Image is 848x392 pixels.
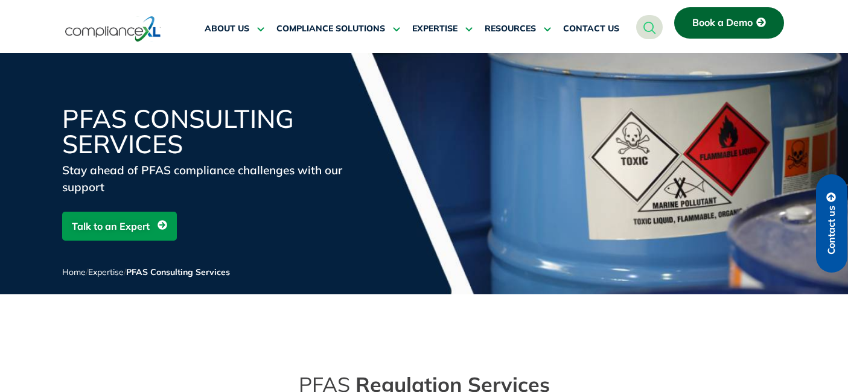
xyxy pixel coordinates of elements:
[276,24,385,34] span: COMPLIANCE SOLUTIONS
[62,106,352,157] h1: PFAS Consulting Services
[412,24,457,34] span: EXPERTISE
[485,14,551,43] a: RESOURCES
[636,15,663,39] a: navsearch-button
[205,14,264,43] a: ABOUT US
[62,162,352,195] div: Stay ahead of PFAS compliance challenges with our support
[62,267,230,277] span: / /
[412,14,473,43] a: EXPERTISE
[126,267,230,277] span: PFAS Consulting Services
[816,174,847,273] a: Contact us
[485,24,536,34] span: RESOURCES
[276,14,400,43] a: COMPLIANCE SOLUTIONS
[72,215,150,238] span: Talk to an Expert
[65,15,161,43] img: logo-one.svg
[62,212,177,241] a: Talk to an Expert
[563,24,619,34] span: CONTACT US
[674,7,784,39] a: Book a Demo
[62,267,86,277] a: Home
[88,267,124,277] a: Expertise
[205,24,249,34] span: ABOUT US
[692,17,753,28] span: Book a Demo
[826,206,837,254] span: Contact us
[563,14,619,43] a: CONTACT US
